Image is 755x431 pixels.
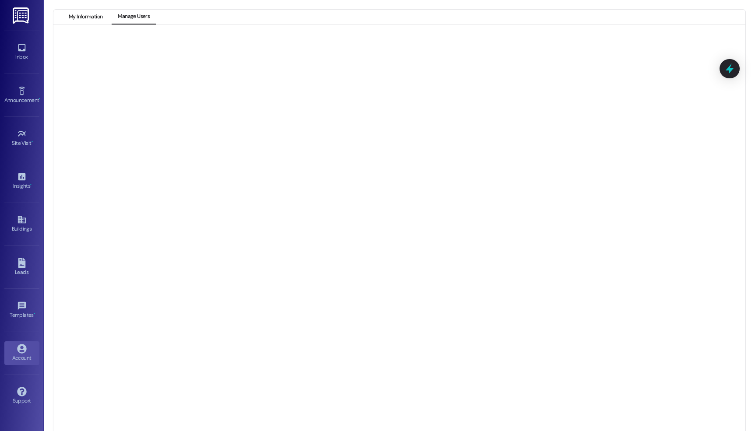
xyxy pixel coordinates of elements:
img: ResiDesk Logo [13,7,31,24]
span: • [39,96,40,102]
button: My Information [63,10,109,25]
a: Inbox [4,40,39,64]
span: • [30,182,32,188]
iframe: retool [71,43,742,422]
a: Insights • [4,169,39,193]
span: • [32,139,33,145]
a: Leads [4,256,39,279]
a: Account [4,341,39,365]
a: Site Visit • [4,126,39,150]
a: Support [4,384,39,408]
span: • [34,311,35,317]
a: Buildings [4,212,39,236]
button: Manage Users [112,10,156,25]
a: Templates • [4,298,39,322]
